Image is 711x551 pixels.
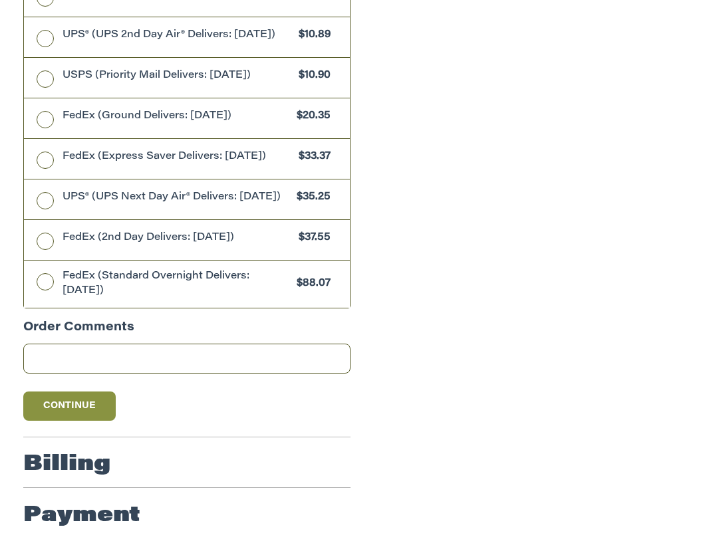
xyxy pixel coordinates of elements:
span: FedEx (Ground Delivers: [DATE]) [63,109,290,124]
span: FedEx (2nd Day Delivers: [DATE]) [63,231,292,246]
span: $10.89 [292,28,331,43]
span: UPS® (UPS Next Day Air® Delivers: [DATE]) [63,190,290,205]
span: $33.37 [292,150,331,165]
span: $37.55 [292,231,331,246]
span: $20.35 [290,109,331,124]
button: Continue [23,391,116,421]
span: FedEx (Express Saver Delivers: [DATE]) [63,150,292,165]
span: USPS (Priority Mail Delivers: [DATE]) [63,68,292,84]
span: $35.25 [290,190,331,205]
span: $88.07 [290,276,331,292]
h2: Billing [23,451,110,478]
span: $10.90 [292,68,331,84]
h2: Payment [23,502,140,529]
span: UPS® (UPS 2nd Day Air® Delivers: [DATE]) [63,28,292,43]
legend: Order Comments [23,319,134,344]
span: FedEx (Standard Overnight Delivers: [DATE]) [63,269,290,299]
